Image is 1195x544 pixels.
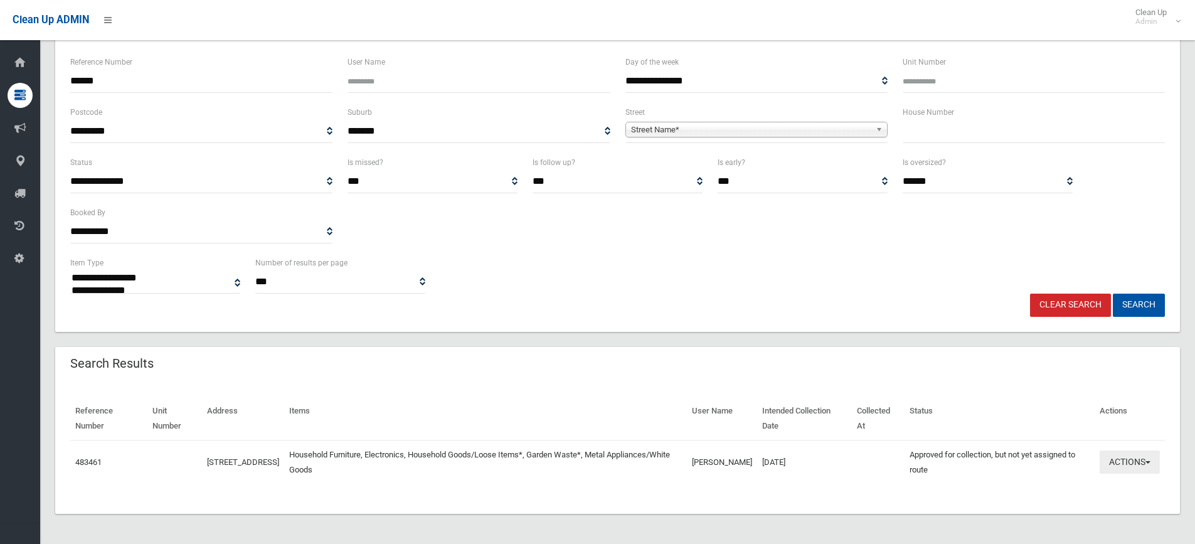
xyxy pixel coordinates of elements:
[903,105,954,119] label: House Number
[55,351,169,376] header: Search Results
[207,457,279,467] a: [STREET_ADDRESS]
[533,156,575,169] label: Is follow up?
[348,156,383,169] label: Is missed?
[718,156,745,169] label: Is early?
[348,105,372,119] label: Suburb
[625,105,645,119] label: Street
[903,156,946,169] label: Is oversized?
[70,256,104,270] label: Item Type
[70,156,92,169] label: Status
[70,105,102,119] label: Postcode
[75,457,102,467] a: 483461
[905,440,1095,484] td: Approved for collection, but not yet assigned to route
[284,440,687,484] td: Household Furniture, Electronics, Household Goods/Loose Items*, Garden Waste*, Metal Appliances/W...
[70,55,132,69] label: Reference Number
[1135,17,1167,26] small: Admin
[70,397,147,440] th: Reference Number
[147,397,202,440] th: Unit Number
[1095,397,1165,440] th: Actions
[905,397,1095,440] th: Status
[852,397,905,440] th: Collected At
[284,397,687,440] th: Items
[1100,451,1160,474] button: Actions
[255,256,348,270] label: Number of results per page
[757,440,852,484] td: [DATE]
[687,440,757,484] td: [PERSON_NAME]
[687,397,757,440] th: User Name
[1030,294,1111,317] a: Clear Search
[1129,8,1179,26] span: Clean Up
[202,397,284,440] th: Address
[631,122,871,137] span: Street Name*
[70,206,105,220] label: Booked By
[348,55,385,69] label: User Name
[757,397,852,440] th: Intended Collection Date
[903,55,946,69] label: Unit Number
[13,14,89,26] span: Clean Up ADMIN
[625,55,679,69] label: Day of the week
[1113,294,1165,317] button: Search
